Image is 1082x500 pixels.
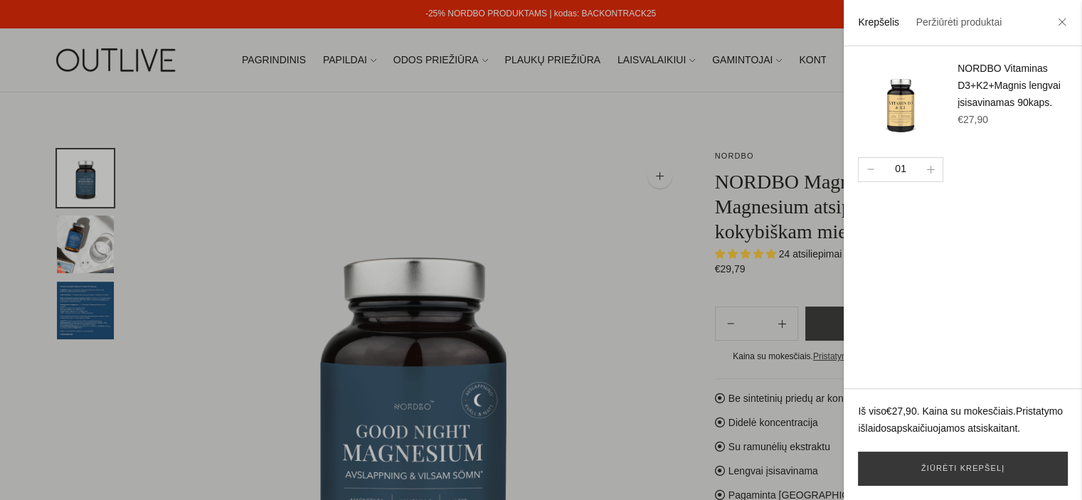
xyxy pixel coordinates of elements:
a: Pristatymo išlaidos [858,405,1063,434]
span: €27,90 [886,405,917,417]
a: Peržiūrėti produktai [916,16,1002,28]
a: NORDBO Vitaminas D3+K2+Magnis lengvai įsisavinamas 90kaps. [958,63,1061,108]
div: 01 [889,162,912,177]
img: nordbo-vitd3-k2-magnis--outlive_2_200x.png [858,60,943,146]
span: €27,90 [958,114,988,125]
p: Iš viso . Kaina su mokesčiais. apskaičiuojamos atsiskaitant. [858,403,1068,437]
a: Žiūrėti krepšelį [858,452,1068,486]
a: Krepšelis [858,16,899,28]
